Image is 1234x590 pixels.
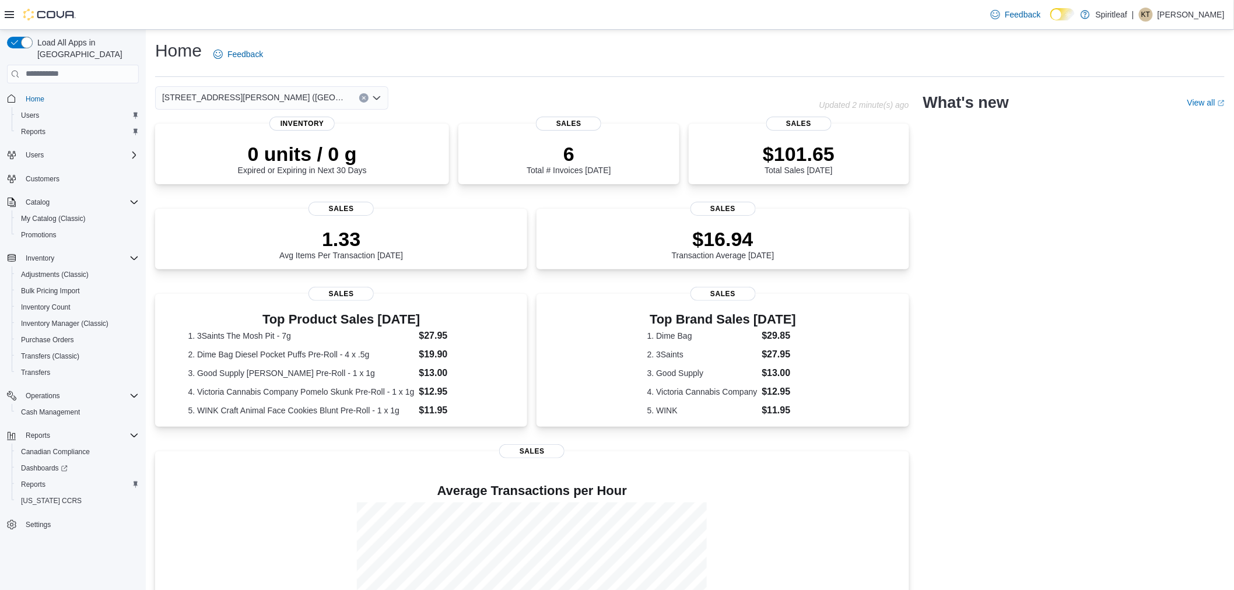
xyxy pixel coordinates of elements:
[2,427,143,444] button: Reports
[762,403,799,417] dd: $11.95
[762,366,799,380] dd: $13.00
[16,228,139,242] span: Promotions
[238,142,367,166] p: 0 units / 0 g
[419,329,495,343] dd: $27.95
[26,431,50,440] span: Reports
[21,251,59,265] button: Inventory
[279,227,403,260] div: Avg Items Per Transaction [DATE]
[26,150,44,160] span: Users
[16,317,113,331] a: Inventory Manager (Classic)
[12,444,143,460] button: Canadian Compliance
[21,286,80,296] span: Bulk Pricing Import
[21,429,55,442] button: Reports
[12,332,143,348] button: Purchase Orders
[986,3,1045,26] a: Feedback
[308,287,374,301] span: Sales
[21,92,139,106] span: Home
[308,202,374,216] span: Sales
[16,405,139,419] span: Cash Management
[12,348,143,364] button: Transfers (Classic)
[16,461,139,475] span: Dashboards
[12,460,143,476] a: Dashboards
[12,493,143,509] button: [US_STATE] CCRS
[238,142,367,175] div: Expired or Expiring in Next 30 Days
[690,287,756,301] span: Sales
[21,148,139,162] span: Users
[766,117,832,131] span: Sales
[227,48,263,60] span: Feedback
[33,37,139,60] span: Load All Apps in [GEOGRAPHIC_DATA]
[1158,8,1225,22] p: [PERSON_NAME]
[21,270,89,279] span: Adjustments (Classic)
[12,107,143,124] button: Users
[269,117,335,131] span: Inventory
[12,315,143,332] button: Inventory Manager (Classic)
[12,283,143,299] button: Bulk Pricing Import
[2,250,143,266] button: Inventory
[647,386,758,398] dt: 4. Victoria Cannabis Company
[16,405,85,419] a: Cash Management
[419,403,495,417] dd: $11.95
[1187,98,1225,107] a: View allExternal link
[16,333,139,347] span: Purchase Orders
[21,463,68,473] span: Dashboards
[16,333,79,347] a: Purchase Orders
[647,367,758,379] dt: 3. Good Supply
[16,317,139,331] span: Inventory Manager (Classic)
[26,520,51,529] span: Settings
[647,349,758,360] dt: 2. 3Saints
[536,117,601,131] span: Sales
[21,335,74,345] span: Purchase Orders
[21,195,139,209] span: Catalog
[21,389,65,403] button: Operations
[647,330,758,342] dt: 1. Dime Bag
[1096,8,1127,22] p: Spiritleaf
[12,124,143,140] button: Reports
[16,228,61,242] a: Promotions
[7,86,139,564] nav: Complex example
[155,39,202,62] h1: Home
[12,404,143,420] button: Cash Management
[1141,8,1150,22] span: KT
[23,9,76,20] img: Cova
[2,170,143,187] button: Customers
[762,347,799,361] dd: $27.95
[16,284,139,298] span: Bulk Pricing Import
[21,447,90,456] span: Canadian Compliance
[2,147,143,163] button: Users
[16,108,44,122] a: Users
[21,127,45,136] span: Reports
[12,210,143,227] button: My Catalog (Classic)
[2,388,143,404] button: Operations
[819,100,909,110] p: Updated 2 minute(s) ago
[499,444,565,458] span: Sales
[21,368,50,377] span: Transfers
[1050,8,1075,20] input: Dark Mode
[923,93,1009,112] h2: What's new
[16,212,139,226] span: My Catalog (Classic)
[527,142,611,175] div: Total # Invoices [DATE]
[16,268,93,282] a: Adjustments (Classic)
[188,312,495,326] h3: Top Product Sales [DATE]
[359,93,369,103] button: Clear input
[16,300,75,314] a: Inventory Count
[21,517,139,532] span: Settings
[162,90,348,104] span: [STREET_ADDRESS][PERSON_NAME] ([GEOGRAPHIC_DATA])
[16,125,50,139] a: Reports
[762,329,799,343] dd: $29.85
[188,349,415,360] dt: 2. Dime Bag Diesel Pocket Puffs Pre-Roll - 4 x .5g
[16,477,139,491] span: Reports
[16,477,50,491] a: Reports
[672,227,774,260] div: Transaction Average [DATE]
[690,202,756,216] span: Sales
[419,385,495,399] dd: $12.95
[16,366,55,380] a: Transfers
[188,367,415,379] dt: 3. Good Supply [PERSON_NAME] Pre-Roll - 1 x 1g
[12,227,143,243] button: Promotions
[2,90,143,107] button: Home
[1005,9,1040,20] span: Feedback
[419,366,495,380] dd: $13.00
[21,92,49,106] a: Home
[16,445,94,459] a: Canadian Compliance
[647,312,799,326] h3: Top Brand Sales [DATE]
